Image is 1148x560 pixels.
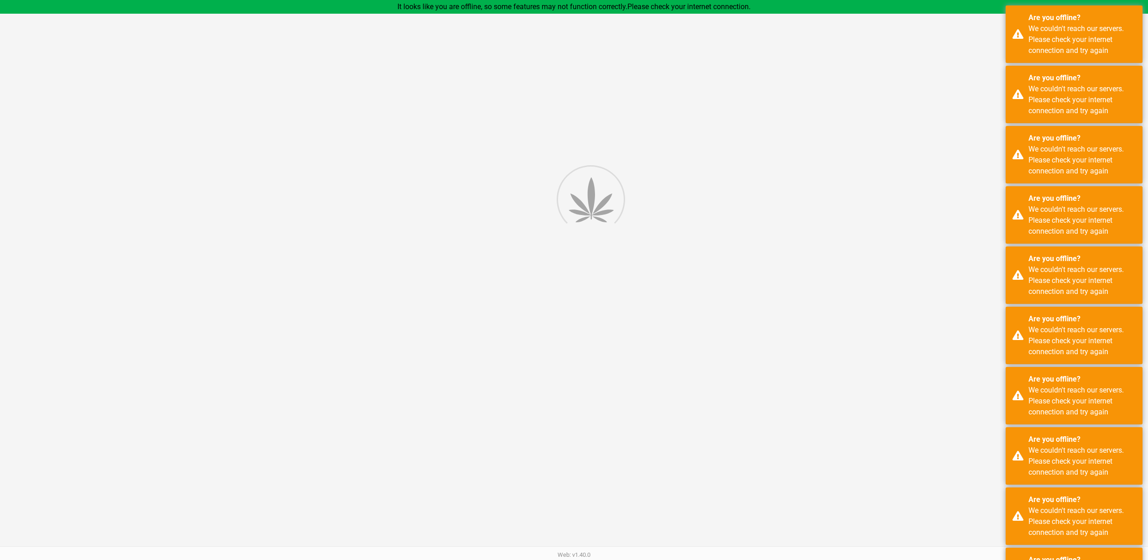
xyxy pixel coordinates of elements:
div: Are you offline? [1028,193,1136,204]
div: Are you offline? [1028,12,1136,23]
div: We couldn't reach our servers. Please check your internet connection and try again [1028,324,1136,357]
div: We couldn't reach our servers. Please check your internet connection and try again [1028,144,1136,177]
div: We couldn't reach our servers. Please check your internet connection and try again [1028,23,1136,56]
div: Are you offline? [1028,494,1136,505]
div: We couldn't reach our servers. Please check your internet connection and try again [1028,505,1136,538]
div: Are you offline? [1028,374,1136,385]
div: Are you offline? [1028,253,1136,264]
span: Web: v1.40.0 [558,551,590,558]
div: Are you offline? [1028,73,1136,84]
div: We couldn't reach our servers. Please check your internet connection and try again [1028,385,1136,418]
div: Are you offline? [1028,314,1136,324]
div: We couldn't reach our servers. Please check your internet connection and try again [1028,204,1136,237]
div: We couldn't reach our servers. Please check your internet connection and try again [1028,445,1136,478]
div: Are you offline? [1028,434,1136,445]
div: We couldn't reach our servers. Please check your internet connection and try again [1028,84,1136,116]
div: We couldn't reach our servers. Please check your internet connection and try again [1028,264,1136,297]
div: Are you offline? [1028,133,1136,144]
